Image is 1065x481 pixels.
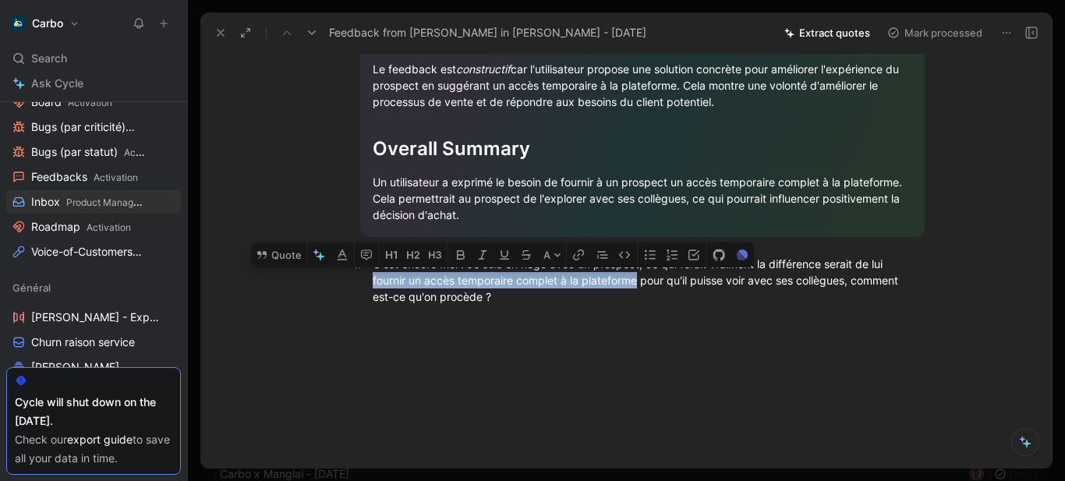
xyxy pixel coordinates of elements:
[66,196,161,208] span: Product Management
[31,169,138,186] span: Feedbacks
[87,221,131,233] span: Activation
[31,309,162,325] span: [PERSON_NAME] - Export Cycle
[15,393,172,430] div: Cycle will shut down on the [DATE].
[31,119,147,136] span: Bugs (par criticité)
[373,174,912,223] div: Un utilisateur a exprimé le besoin de fournir à un prospect un accès temporaire complet à la plat...
[373,61,912,110] div: Le feedback est car l'utilisateur propose une solution concrète pour améliorer l'expérience du pr...
[31,359,119,375] span: [PERSON_NAME]
[31,94,112,111] span: Board
[6,12,83,34] button: CarboCarbo
[68,97,112,108] span: Activation
[31,74,83,93] span: Ask Cycle
[373,135,912,163] div: Overall Summary
[456,62,511,76] em: constructif
[6,355,181,379] a: [PERSON_NAME]
[15,430,172,468] div: Check our to save all your data in time.
[6,47,181,70] div: Search
[10,16,26,31] img: Carbo
[31,219,131,235] span: Roadmap
[124,147,168,158] span: Activation
[6,90,181,114] a: BoardActivation
[6,72,181,95] a: Ask Cycle
[6,115,181,139] a: Bugs (par criticité)Activation
[880,22,989,44] button: Mark processed
[94,172,138,183] span: Activation
[6,276,181,299] div: Général
[6,190,181,214] a: InboxProduct Management
[31,49,67,68] span: Search
[329,23,646,42] span: Feedback from [PERSON_NAME] in [PERSON_NAME] - [DATE]
[6,240,181,263] a: Voice-of-CustomersProduct Management
[6,306,181,329] a: [PERSON_NAME] - Export Cycle
[31,334,135,350] span: Churn raison service
[12,280,51,295] span: Général
[31,144,146,161] span: Bugs (par statut)
[31,244,154,260] span: Voice-of-Customers
[32,16,63,30] h1: Carbo
[6,215,181,239] a: RoadmapActivation
[6,331,181,354] a: Churn raison service
[777,22,877,44] button: Extract quotes
[67,433,133,446] a: export guide
[6,165,181,189] a: FeedbacksActivation
[6,140,181,164] a: Bugs (par statut)Activation
[373,256,912,305] div: C'est encore moi ! Je suis en négo avec un prospect, ce qui ferait vraiment la différence serait ...
[31,194,144,210] span: Inbox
